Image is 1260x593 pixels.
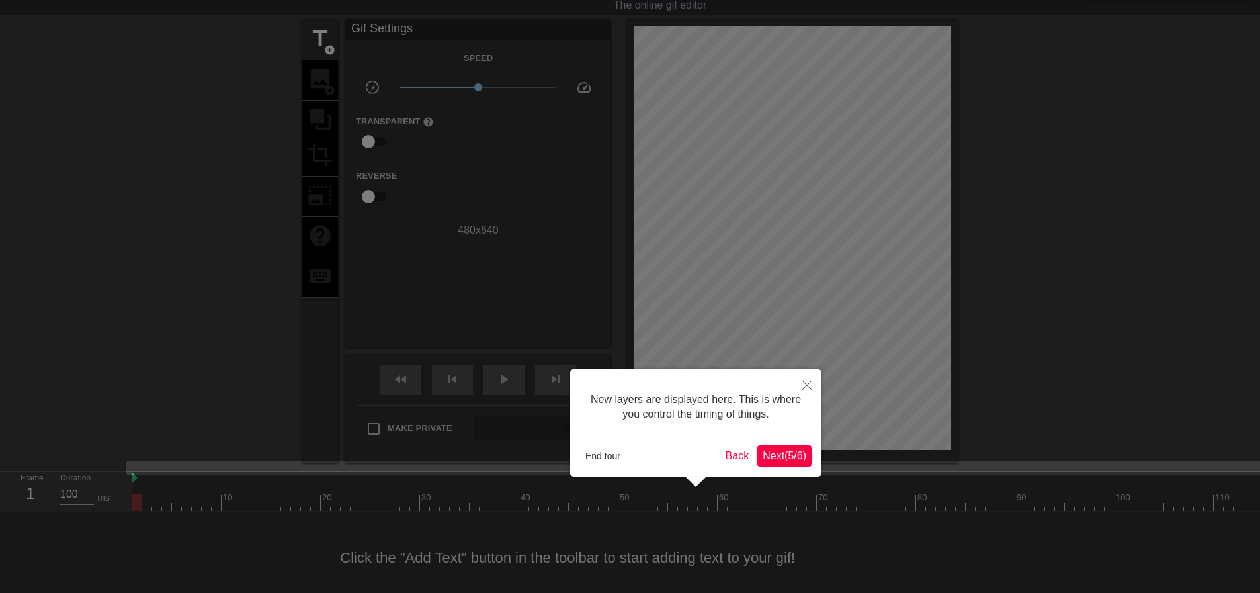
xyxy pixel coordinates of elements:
[580,446,626,466] button: End tour
[757,445,812,467] button: Next
[763,450,806,461] span: Next ( 5 / 6 )
[720,445,755,467] button: Back
[580,379,812,435] div: New layers are displayed here. This is where you control the timing of things.
[792,369,821,400] button: Close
